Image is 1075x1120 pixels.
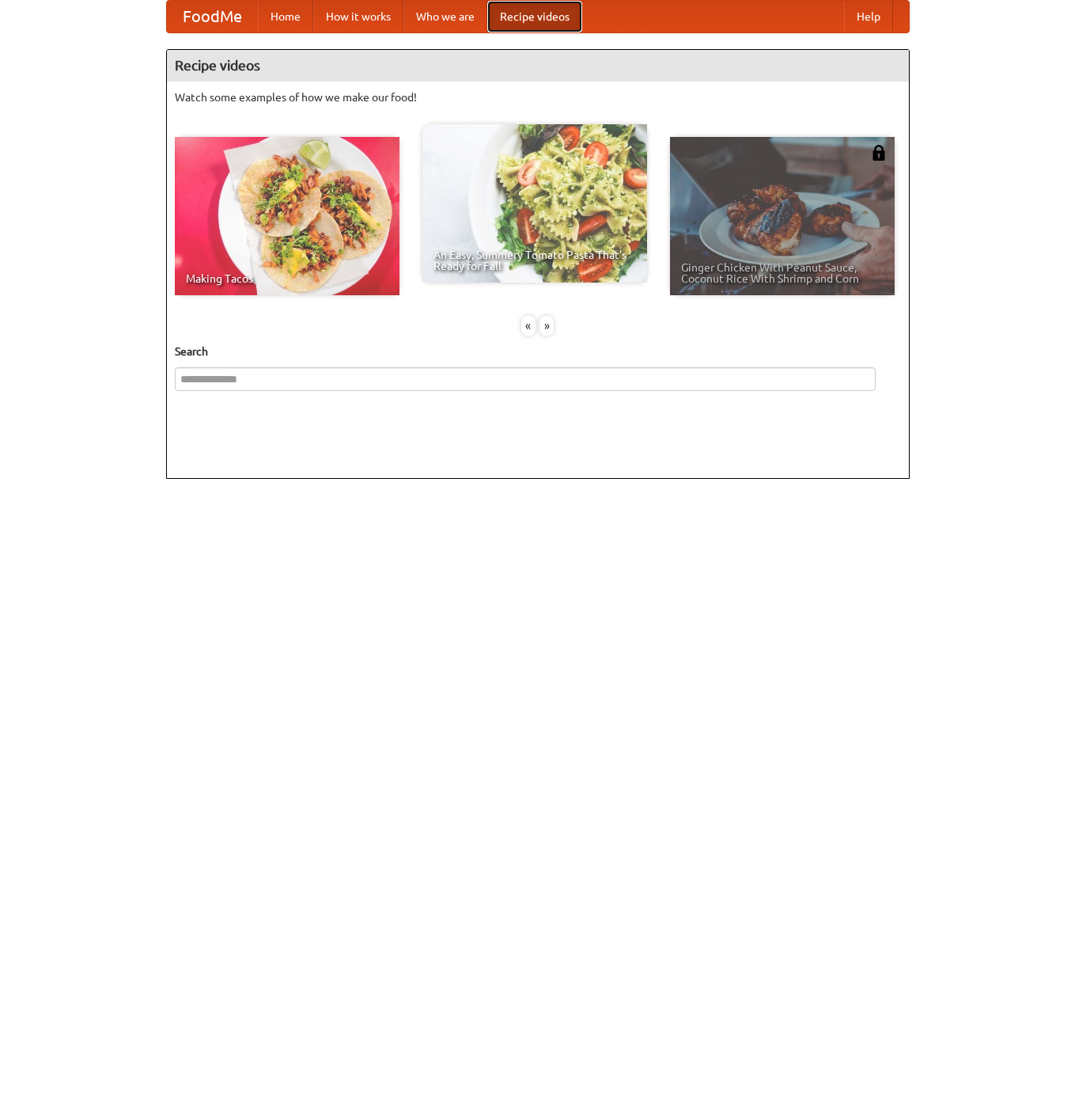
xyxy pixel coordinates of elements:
img: 483408.png [871,145,887,161]
a: Who we are [403,1,487,32]
h5: Search [175,344,901,359]
a: Recipe videos [487,1,582,32]
a: Home [258,1,313,32]
span: An Easy, Summery Tomato Pasta That's Ready for Fall [433,249,636,271]
div: » [539,316,554,336]
a: Help [844,1,893,32]
div: « [521,316,536,336]
a: Making Tacos [175,137,399,295]
a: FoodMe [167,1,258,32]
p: Watch some examples of how we make our food! [175,89,901,105]
span: Making Tacos [186,273,388,284]
a: How it works [313,1,403,32]
a: An Easy, Summery Tomato Pasta That's Ready for Fall [422,124,647,283]
h4: Recipe videos [167,50,909,82]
